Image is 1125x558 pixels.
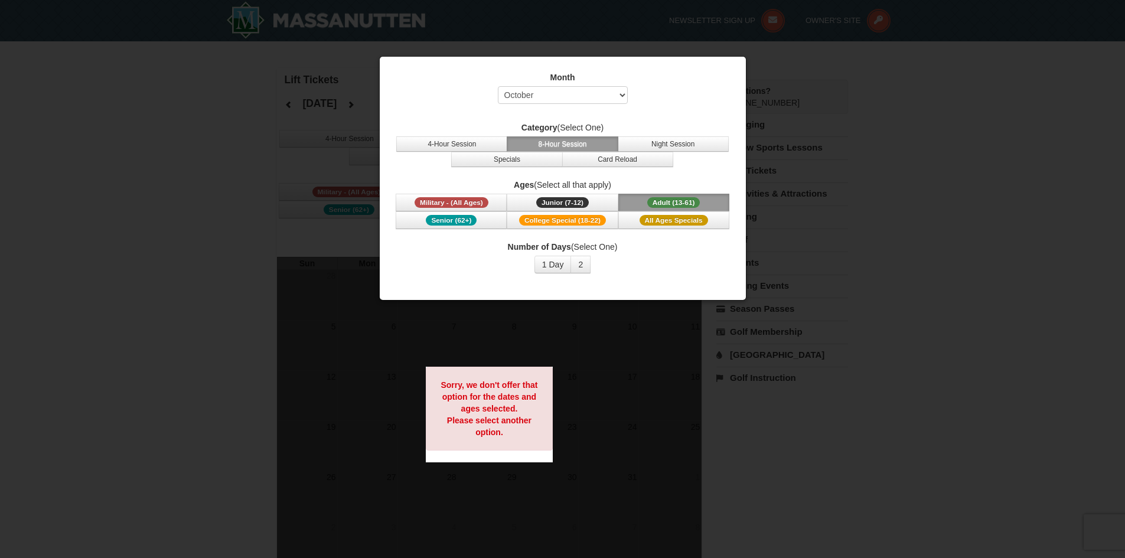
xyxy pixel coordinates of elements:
[550,73,575,82] strong: Month
[396,136,507,152] button: 4-Hour Session
[426,215,477,226] span: Senior (62+)
[521,123,557,132] strong: Category
[519,215,606,226] span: College Special (18-22)
[562,152,673,167] button: Card Reload
[647,197,700,208] span: Adult (13-61)
[451,152,562,167] button: Specials
[507,194,618,211] button: Junior (7-12)
[570,256,591,273] button: 2
[618,194,729,211] button: Adult (13-61)
[514,180,534,190] strong: Ages
[394,241,731,253] label: (Select One)
[640,215,708,226] span: All Ages Specials
[441,380,537,437] strong: Sorry, we don't offer that option for the dates and ages selected. Please select another option.
[534,256,572,273] button: 1 Day
[536,197,589,208] span: Junior (7-12)
[394,122,731,133] label: (Select One)
[508,242,571,252] strong: Number of Days
[396,211,507,229] button: Senior (62+)
[507,136,618,152] button: 8-Hour Session
[415,197,488,208] span: Military - (All Ages)
[396,194,507,211] button: Military - (All Ages)
[618,136,729,152] button: Night Session
[618,211,729,229] button: All Ages Specials
[507,211,618,229] button: College Special (18-22)
[394,179,731,191] label: (Select all that apply)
